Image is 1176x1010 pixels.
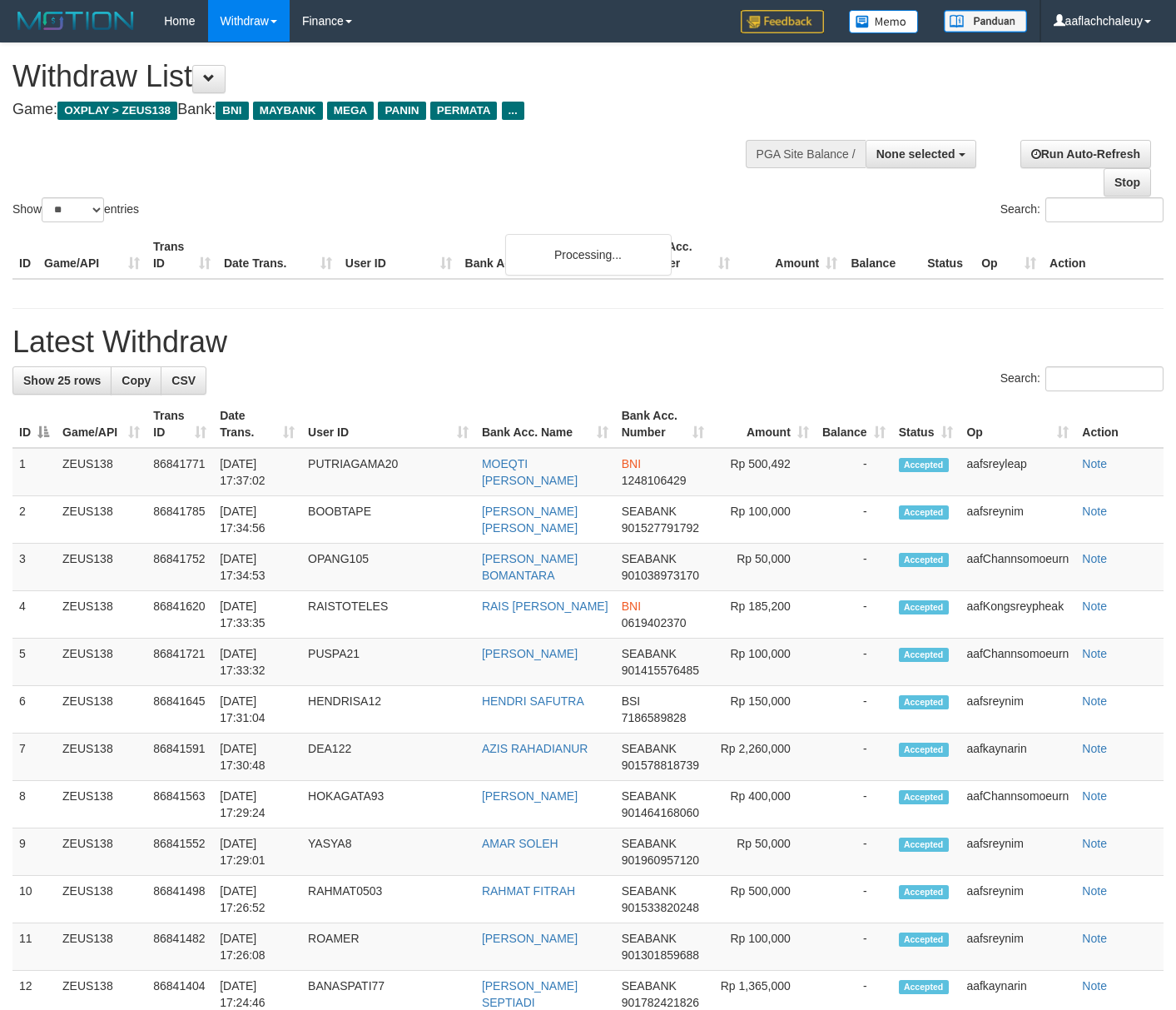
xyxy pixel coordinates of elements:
th: Bank Acc. Number [629,231,737,279]
span: Copy 901415576485 to clipboard [622,664,699,677]
td: - [816,496,892,544]
td: 6 [12,686,56,734]
td: 86841552 [146,828,213,876]
td: - [816,781,892,828]
td: Rp 500,492 [711,448,815,496]
span: Accepted [899,505,949,520]
th: Trans ID [146,231,217,279]
span: ... [502,102,524,120]
a: Note [1082,837,1107,850]
span: Accepted [899,885,949,899]
td: 86841752 [146,544,213,591]
img: Button%20Memo.svg [849,10,919,33]
th: ID: activate to sort column descending [12,401,56,448]
td: PUTRIAGAMA20 [301,448,475,496]
td: aafsreynim [960,828,1075,876]
a: Note [1082,789,1107,803]
td: [DATE] 17:34:53 [213,544,301,591]
span: Copy 1248106429 to clipboard [622,474,687,487]
a: [PERSON_NAME] [482,932,578,945]
span: SEABANK [622,837,677,850]
h1: Latest Withdraw [12,326,1164,359]
a: Stop [1104,168,1151,197]
span: Accepted [899,695,949,709]
td: aafsreyleap [960,448,1075,496]
td: aafsreynim [960,686,1075,734]
span: MAYBANK [253,102,323,120]
a: Note [1082,932,1107,945]
td: 7 [12,734,56,781]
td: Rp 2,260,000 [711,734,815,781]
th: ID [12,231,37,279]
td: aafkaynarin [960,734,1075,781]
td: aafChannsomoeurn [960,781,1075,828]
th: Bank Acc. Name [459,231,630,279]
span: Copy [122,374,151,387]
td: Rp 150,000 [711,686,815,734]
td: 8 [12,781,56,828]
td: [DATE] 17:34:56 [213,496,301,544]
td: [DATE] 17:26:52 [213,876,301,923]
a: Note [1082,600,1107,613]
span: SEABANK [622,979,677,993]
span: Accepted [899,980,949,994]
td: BOOBTAPE [301,496,475,544]
span: Accepted [899,933,949,947]
th: User ID [339,231,459,279]
div: PGA Site Balance / [746,140,866,168]
a: Note [1082,505,1107,518]
span: SEABANK [622,505,677,518]
td: OPANG105 [301,544,475,591]
span: Show 25 rows [23,374,101,387]
span: Accepted [899,790,949,804]
th: Status: activate to sort column ascending [892,401,960,448]
td: - [816,544,892,591]
a: [PERSON_NAME] [482,647,578,660]
h1: Withdraw List [12,60,767,93]
input: Search: [1045,197,1164,222]
span: Copy 901464168060 to clipboard [622,806,699,819]
th: Balance [844,231,920,279]
a: Run Auto-Refresh [1020,140,1151,168]
td: 10 [12,876,56,923]
td: Rp 50,000 [711,828,815,876]
img: MOTION_logo.png [12,8,139,33]
th: Game/API [37,231,146,279]
td: Rp 50,000 [711,544,815,591]
span: Copy 901578818739 to clipboard [622,759,699,772]
a: Note [1082,457,1107,470]
td: - [816,686,892,734]
td: ROAMER [301,923,475,971]
td: ZEUS138 [56,828,146,876]
span: PANIN [378,102,425,120]
td: [DATE] 17:31:04 [213,686,301,734]
td: 86841721 [146,639,213,686]
td: ZEUS138 [56,496,146,544]
td: DEA122 [301,734,475,781]
td: [DATE] 17:29:01 [213,828,301,876]
td: [DATE] 17:29:24 [213,781,301,828]
td: - [816,448,892,496]
td: ZEUS138 [56,876,146,923]
span: Copy 901782421826 to clipboard [622,996,699,1009]
span: SEABANK [622,647,677,660]
td: HENDRISA12 [301,686,475,734]
a: Show 25 rows [12,366,112,395]
td: - [816,591,892,639]
span: Accepted [899,743,949,757]
td: - [816,639,892,686]
a: [PERSON_NAME] SEPTIADI [482,979,578,1009]
span: SEABANK [622,884,677,898]
td: ZEUS138 [56,781,146,828]
td: Rp 100,000 [711,639,815,686]
td: aafChannsomoeurn [960,544,1075,591]
span: Copy 901960957120 to clipboard [622,853,699,867]
div: Processing... [505,234,672,276]
h4: Game: Bank: [12,102,767,118]
a: Note [1082,694,1107,708]
span: Copy 901301859688 to clipboard [622,948,699,962]
input: Search: [1045,366,1164,391]
label: Search: [1000,197,1164,222]
th: User ID: activate to sort column ascending [301,401,475,448]
span: BNI [622,457,641,470]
